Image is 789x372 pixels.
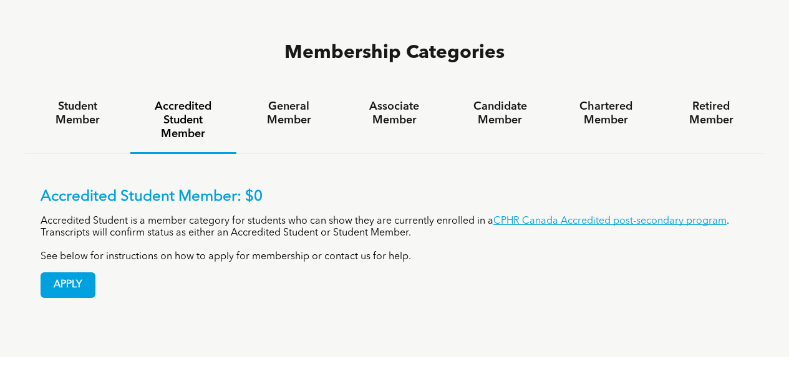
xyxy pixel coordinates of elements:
h4: Student Member [36,100,119,127]
a: APPLY [41,272,95,298]
h4: Chartered Member [564,100,647,127]
a: CPHR Canada Accredited post-secondary program [493,216,727,226]
p: Accredited Student Member: $0 [41,188,748,206]
h4: General Member [248,100,331,127]
h4: Associate Member [353,100,436,127]
h4: Retired Member [670,100,753,127]
h4: Candidate Member [458,100,541,127]
span: Membership Categories [284,44,505,62]
p: See below for instructions on how to apply for membership or contact us for help. [41,251,748,263]
p: Accredited Student is a member category for students who can show they are currently enrolled in ... [41,216,748,239]
h4: Accredited Student Member [142,100,225,141]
